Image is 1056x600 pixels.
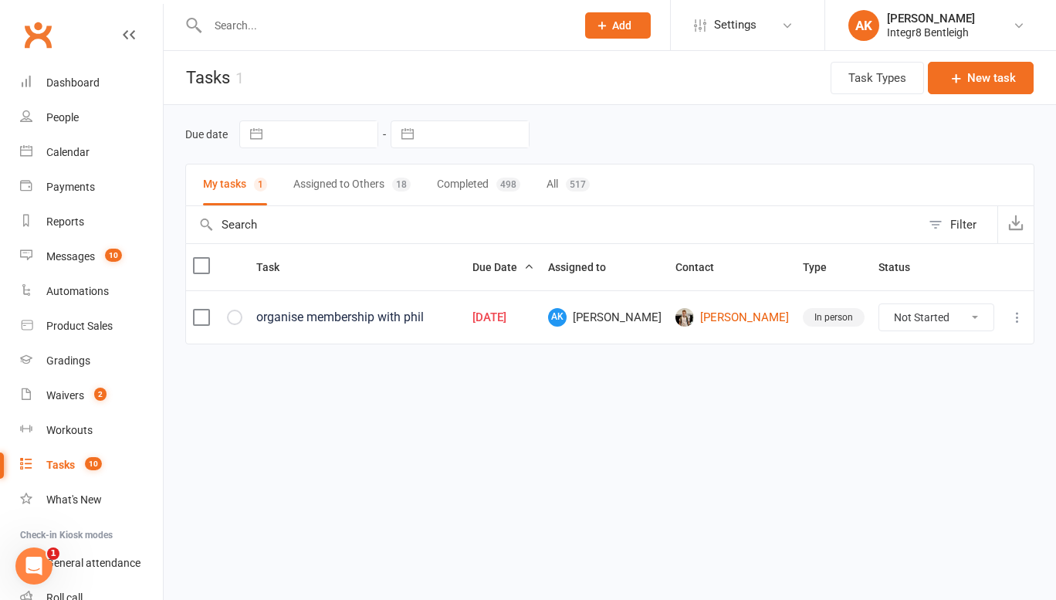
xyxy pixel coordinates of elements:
[548,308,662,327] span: [PERSON_NAME]
[20,205,163,239] a: Reports
[437,164,520,205] button: Completed498
[20,344,163,378] a: Gradings
[547,164,590,205] button: All517
[15,547,52,585] iframe: Intercom live chat
[46,389,84,402] div: Waivers
[46,320,113,332] div: Product Sales
[887,25,975,39] div: Integr8 Bentleigh
[293,164,411,205] button: Assigned to Others18
[256,258,296,276] button: Task
[46,557,140,569] div: General attendance
[878,258,927,276] button: Status
[105,249,122,262] span: 10
[831,62,924,94] button: Task Types
[675,258,731,276] button: Contact
[46,215,84,228] div: Reports
[566,178,590,192] div: 517
[20,546,163,581] a: General attendance kiosk mode
[46,250,95,263] div: Messages
[19,15,57,54] a: Clubworx
[20,274,163,309] a: Automations
[675,261,731,273] span: Contact
[20,135,163,170] a: Calendar
[256,261,296,273] span: Task
[94,388,107,401] span: 2
[46,493,102,506] div: What's New
[46,354,90,367] div: Gradings
[47,547,59,560] span: 1
[921,206,997,243] button: Filter
[185,128,228,141] label: Due date
[472,258,534,276] button: Due Date
[20,378,163,413] a: Waivers 2
[675,308,789,327] a: [PERSON_NAME]
[472,261,534,273] span: Due Date
[46,424,93,436] div: Workouts
[928,62,1034,94] button: New task
[472,311,534,324] div: [DATE]
[235,69,244,87] div: 1
[878,261,927,273] span: Status
[20,100,163,135] a: People
[203,15,565,36] input: Search...
[20,170,163,205] a: Payments
[548,258,623,276] button: Assigned to
[20,448,163,483] a: Tasks 10
[186,206,921,243] input: Search
[548,261,623,273] span: Assigned to
[950,215,976,234] div: Filter
[46,181,95,193] div: Payments
[803,261,844,273] span: Type
[675,308,694,327] img: Finn Jekabsons
[20,309,163,344] a: Product Sales
[254,178,267,192] div: 1
[203,164,267,205] button: My tasks1
[85,457,102,470] span: 10
[496,178,520,192] div: 498
[20,66,163,100] a: Dashboard
[20,483,163,517] a: What's New
[548,308,567,327] span: AK
[392,178,411,192] div: 18
[612,19,631,32] span: Add
[887,12,975,25] div: [PERSON_NAME]
[46,111,79,124] div: People
[46,76,100,89] div: Dashboard
[803,308,865,327] div: In person
[585,12,651,39] button: Add
[803,258,844,276] button: Type
[46,459,75,471] div: Tasks
[714,8,756,42] span: Settings
[46,146,90,158] div: Calendar
[256,310,459,325] div: organise membership with phil
[848,10,879,41] div: AK
[20,239,163,274] a: Messages 10
[164,51,244,104] h1: Tasks
[46,285,109,297] div: Automations
[20,413,163,448] a: Workouts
